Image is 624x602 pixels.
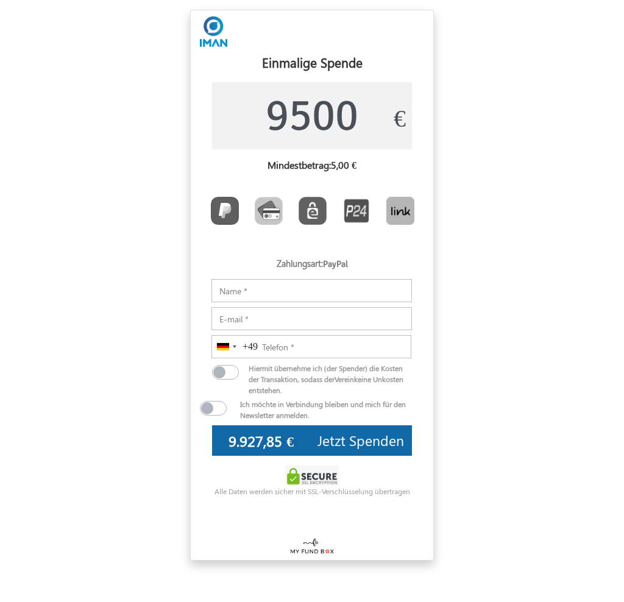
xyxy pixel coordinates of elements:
[299,197,327,225] img: EPS.png
[239,363,421,395] div: Hiermit übernehme ich (der Spender) die Kosten der Transaktion, sodass der keine Unkosten entstehen.
[231,398,433,420] div: Ich möchte in Verbindung bleiben und mich für den Newsletter anmelden.
[211,279,412,302] input: Name *
[211,197,239,225] img: PayPal.png
[203,193,424,234] div: Toolbar with button groups
[331,159,356,171] label: 5,00 €
[317,431,404,450] span: Jetzt Spenden
[342,197,370,225] img: P24.png
[262,53,363,73] label: Einmalige Spende
[335,374,354,384] span: Verein
[310,425,412,456] button: Jetzt Spenden
[212,336,258,358] button: Selected country
[255,197,283,225] img: CardCollection.png
[323,259,348,269] label: PayPal
[212,82,412,149] input: 0€
[211,307,412,330] input: E-mail *
[211,335,411,358] input: Telefon *
[212,425,310,456] input: 0€
[191,486,433,497] div: Alle Daten werden sicher mit SSL-Verschlüsselung übertragen
[212,159,412,175] h6: Mindestbetrag:
[212,258,412,274] h5: Zahlungsart:
[243,339,258,354] div: +49
[200,16,227,47] img: H+C25PnaMWXWAAAAABJRU5ErkJggg==
[386,197,414,225] img: Link.png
